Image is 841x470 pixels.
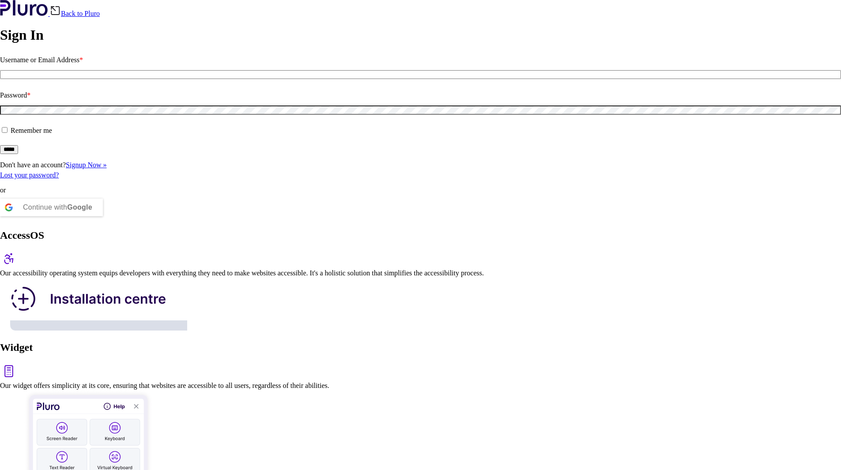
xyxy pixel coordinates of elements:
div: Continue with [23,199,92,216]
a: Back to Pluro [50,10,100,17]
img: Back icon [50,5,61,16]
a: Signup Now » [66,161,106,169]
b: Google [67,203,92,211]
input: Remember me [2,127,8,133]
